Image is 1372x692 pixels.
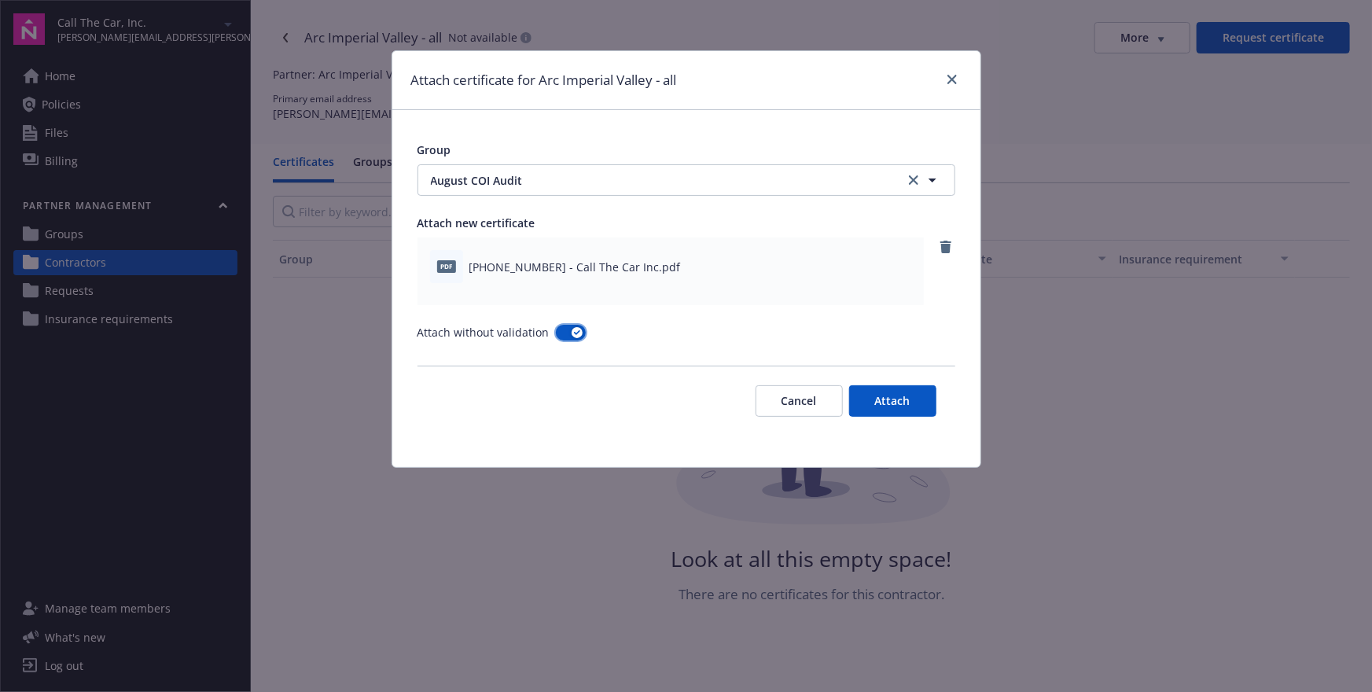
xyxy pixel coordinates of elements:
button: Cancel [756,385,843,417]
span: pdf [437,260,456,272]
a: clear selection [904,171,923,190]
span: [PHONE_NUMBER] - Call The Car Inc.pdf [469,259,681,275]
a: remove [936,237,955,256]
a: close [943,70,962,89]
h1: Attach certificate for Arc Imperial Valley - all [411,70,677,90]
span: Attach without validation [417,324,550,340]
button: August COI Auditclear selection [417,164,955,196]
span: Attach new certificate [417,215,535,230]
span: Group [417,142,451,157]
span: August COI Audit [431,172,874,189]
button: Attach [849,385,936,417]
